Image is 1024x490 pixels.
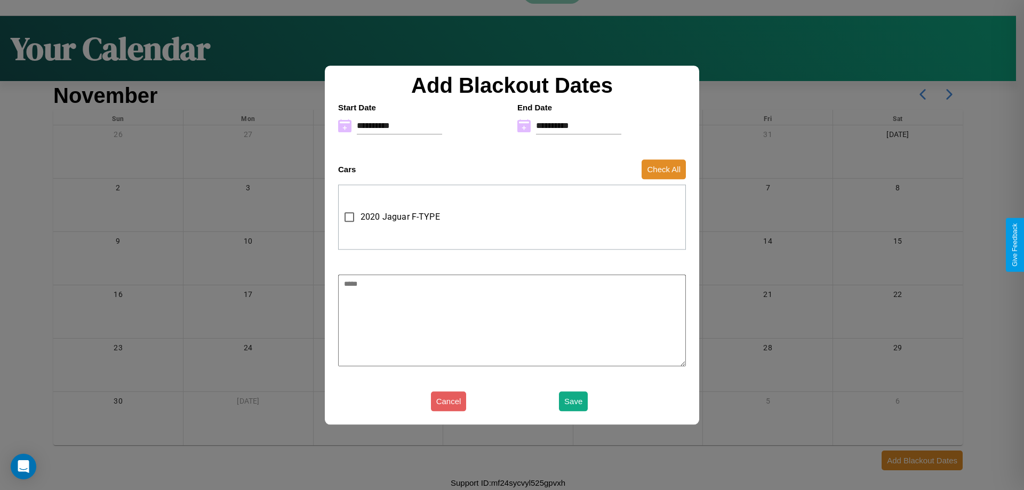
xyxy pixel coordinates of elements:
button: Cancel [431,391,467,411]
button: Save [559,391,588,411]
h2: Add Blackout Dates [333,74,691,98]
div: Give Feedback [1011,223,1019,267]
h4: Start Date [338,103,507,112]
span: 2020 Jaguar F-TYPE [361,211,440,223]
button: Check All [642,159,686,179]
h4: End Date [517,103,686,112]
div: Open Intercom Messenger [11,454,36,479]
h4: Cars [338,165,356,174]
